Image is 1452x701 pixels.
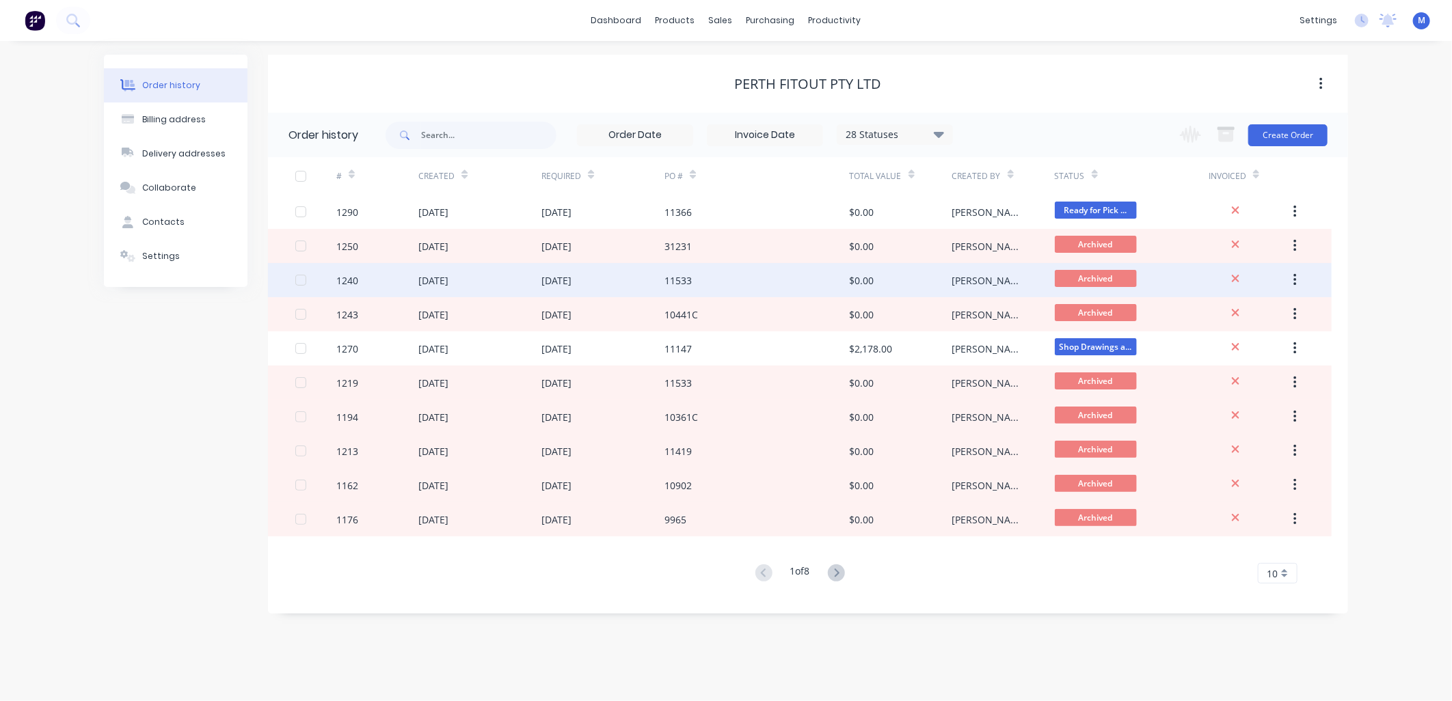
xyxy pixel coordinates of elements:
span: Archived [1055,509,1137,526]
div: [DATE] [541,239,572,253]
img: Factory [25,10,45,31]
div: 31231 [664,239,692,253]
div: [PERSON_NAME] [952,444,1027,458]
div: [DATE] [541,273,572,288]
div: Order history [142,79,200,92]
span: Archived [1055,407,1137,424]
div: [PERSON_NAME] [952,205,1027,219]
div: 1213 [336,444,358,458]
div: settings [1293,10,1344,31]
div: sales [702,10,740,31]
div: $0.00 [850,307,874,322]
div: Created [418,170,455,182]
div: $0.00 [850,376,874,390]
div: Required [541,157,664,195]
div: [PERSON_NAME] [952,410,1027,424]
div: 1270 [336,342,358,356]
span: Archived [1055,270,1137,287]
span: Archived [1055,475,1137,492]
span: Archived [1055,441,1137,458]
div: $0.00 [850,512,874,527]
div: [PERSON_NAME] [952,239,1027,253]
div: Settings [142,250,180,262]
div: PO # [664,157,849,195]
div: [PERSON_NAME] [952,273,1027,288]
div: Billing address [142,113,206,126]
div: 1162 [336,478,358,493]
div: 1194 [336,410,358,424]
div: [DATE] [541,205,572,219]
div: [DATE] [418,205,448,219]
div: Perth Fitout PTY LTD [735,76,882,92]
span: Shop Drawings a... [1055,338,1137,355]
div: [DATE] [418,478,448,493]
div: products [649,10,702,31]
div: productivity [802,10,868,31]
div: 10902 [664,478,692,493]
div: Collaborate [142,182,196,194]
div: $0.00 [850,478,874,493]
div: [DATE] [541,444,572,458]
button: Collaborate [104,171,247,205]
div: 1176 [336,512,358,527]
div: Order history [288,127,358,143]
div: $0.00 [850,410,874,424]
button: Order history [104,68,247,102]
div: Contacts [142,216,185,228]
div: Required [541,170,581,182]
a: dashboard [584,10,649,31]
div: # [336,170,342,182]
div: [PERSON_NAME] [952,376,1027,390]
span: Ready for Pick ... [1055,202,1137,219]
div: [DATE] [418,376,448,390]
div: [DATE] [541,307,572,322]
button: Contacts [104,205,247,239]
div: [DATE] [418,307,448,322]
button: Billing address [104,102,247,137]
span: 10 [1267,566,1278,581]
button: Delivery addresses [104,137,247,171]
div: Status [1055,157,1209,195]
div: 1290 [336,205,358,219]
div: 1243 [336,307,358,322]
div: 1250 [336,239,358,253]
div: 11533 [664,376,692,390]
div: $0.00 [850,205,874,219]
input: Order Date [578,125,693,146]
div: Total Value [850,157,952,195]
div: [DATE] [418,273,448,288]
div: 11366 [664,205,692,219]
div: # [336,157,418,195]
span: M [1418,14,1425,27]
div: [DATE] [418,410,448,424]
div: Created By [952,170,1001,182]
div: 10441C [664,307,698,322]
div: $0.00 [850,239,874,253]
div: 11419 [664,444,692,458]
div: PO # [664,170,683,182]
div: [DATE] [541,376,572,390]
div: Created By [952,157,1055,195]
div: 9965 [664,512,686,527]
div: [PERSON_NAME] [952,342,1027,356]
div: 1240 [336,273,358,288]
span: Archived [1055,236,1137,253]
input: Invoice Date [708,125,822,146]
div: 1 of 8 [790,564,810,583]
span: Archived [1055,304,1137,321]
div: 11147 [664,342,692,356]
div: [DATE] [541,410,572,424]
div: $0.00 [850,273,874,288]
div: Invoiced [1209,157,1291,195]
input: Search... [421,122,556,149]
div: 1219 [336,376,358,390]
div: [DATE] [418,512,448,527]
div: $2,178.00 [850,342,893,356]
div: [DATE] [418,239,448,253]
div: purchasing [740,10,802,31]
div: Created [418,157,541,195]
div: [PERSON_NAME] [952,478,1027,493]
div: 28 Statuses [837,127,952,142]
div: Total Value [850,170,902,182]
div: [DATE] [541,342,572,356]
